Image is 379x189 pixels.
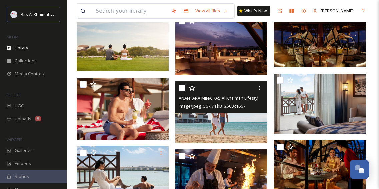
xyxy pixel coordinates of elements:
[77,9,170,71] img: ANANTARA MINA RAS Al Khaimah Lifestyle (16).jpg
[274,74,366,134] img: ANANTARA MINA RAS Al Khaimah Lifestyle (11).jpg
[310,4,357,17] a: [PERSON_NAME]
[7,137,22,142] span: WIDGETS
[15,160,31,167] span: Embeds
[237,6,270,16] a: What's New
[274,6,367,67] img: ANANTARA MINA RAS Al Khaimah Lifestyle (14).jpg
[77,78,170,140] img: ANANTARA MINA RAS Al Khaimah Lifestyle (13).jpg
[15,103,24,109] span: UGC
[15,116,31,122] span: Uploads
[350,160,369,179] button: Open Chat
[321,8,354,14] span: [PERSON_NAME]
[21,11,115,17] span: Ras Al Khaimah Tourism Development Authority
[179,103,245,109] span: image/jpeg | 567.74 kB | 2500 x 1667
[15,173,29,180] span: Stories
[15,58,37,64] span: Collections
[15,71,44,77] span: Media Centres
[15,45,28,51] span: Library
[7,34,18,39] span: MEDIA
[192,4,231,17] a: View all files
[11,11,17,18] img: Logo_RAKTDA_RGB-01.png
[35,116,41,121] div: 8
[175,14,269,75] img: ANANTARA MINA RAS Al Khaimah Lifestyle (15).jpg
[15,147,33,154] span: Galleries
[92,4,168,18] input: Search your library
[7,92,21,97] span: COLLECT
[179,95,276,101] span: ANANTARA MINA RAS Al Khaimah Lifestyle (12).jpg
